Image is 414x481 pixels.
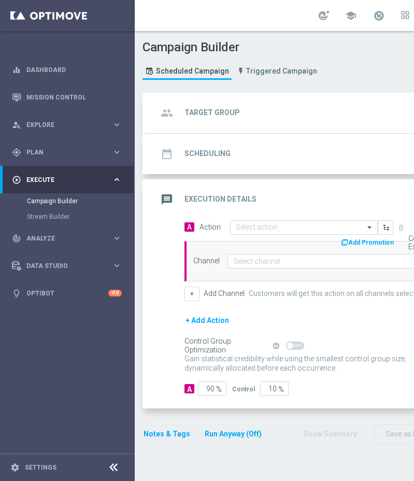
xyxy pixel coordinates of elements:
span: % [278,385,284,394]
i: person_search [12,120,21,130]
h1: Campaign Builder [142,40,322,55]
i: message [158,190,176,209]
a: Optibot [26,279,108,307]
h2: Scheduling [184,149,231,159]
i: play_circle_outline [12,175,21,185]
span: A [184,222,194,232]
button: person_search Explore keyboard_arrow_right [11,121,122,129]
span: school [345,10,356,21]
button: Notes & Tags [142,428,191,441]
div: Data Studio [12,261,112,271]
button: lightbulb Optibot +10 [11,289,122,298]
a: Mission Control [26,83,122,111]
h2: Execution Details [184,194,256,204]
a: Stream Builder [27,213,108,221]
i: date_range [158,145,176,163]
button: + [184,287,199,301]
div: Mission Control [12,83,122,111]
div: Explore [12,120,112,130]
div: Analyze [12,234,112,243]
i: help_outline [273,342,280,349]
span: Analyze [26,235,112,242]
div: Stream Builder [27,209,134,224]
i: settings [10,463,20,472]
a: Campaign Builder [27,197,108,205]
button: help_outline [272,340,286,351]
i: keyboard_arrow_right [112,233,122,243]
div: +10 [108,290,122,296]
div: Optibot [12,279,122,307]
a: Dashboard [26,56,122,83]
span: Triggered Campaign [246,67,317,76]
span: Scheduled Campaign [156,67,229,76]
a: Triggered Campaign [234,63,320,80]
i: track_changes [12,234,21,243]
i: keyboard_arrow_right [112,120,122,130]
button: Add Promotion [340,237,397,248]
div: Execute [12,175,112,185]
span: Data Studio [26,263,112,269]
button: equalizer Dashboard [11,66,122,74]
a: Settings [25,464,56,471]
i: gps_fixed [12,148,21,157]
span: Plan [26,149,112,155]
div: Campaign Builder [27,193,134,209]
div: Plan [12,148,112,157]
div: Control Group Optimization [184,337,272,355]
i: keyboard_arrow_right [112,175,122,185]
i: keyboard_arrow_right [112,261,122,271]
span: Execute [26,177,112,183]
button: Mission Control [11,93,122,102]
i: keyboard_arrow_right [112,147,122,157]
label: Channel [193,257,220,265]
div: Dashboard [12,56,122,83]
button: track_changes Analyze keyboard_arrow_right [11,234,122,243]
i: lightbulb [12,289,21,298]
i: equalizer [12,65,21,75]
label: Add Channel [204,289,245,298]
div: A [184,384,194,393]
button: + Add Action [184,314,230,327]
span: Explore [26,122,112,128]
button: play_circle_outline Execute keyboard_arrow_right [11,176,122,184]
i: group [158,104,176,122]
button: gps_fixed Plan keyboard_arrow_right [11,148,122,157]
label: Action [199,223,221,232]
button: Run Anyway (Off) [204,428,263,441]
button: Data Studio keyboard_arrow_right [11,262,122,270]
h2: Target Group [184,108,240,118]
span: % [216,385,222,394]
div: Control [232,384,255,393]
a: Scheduled Campaign [142,63,232,80]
